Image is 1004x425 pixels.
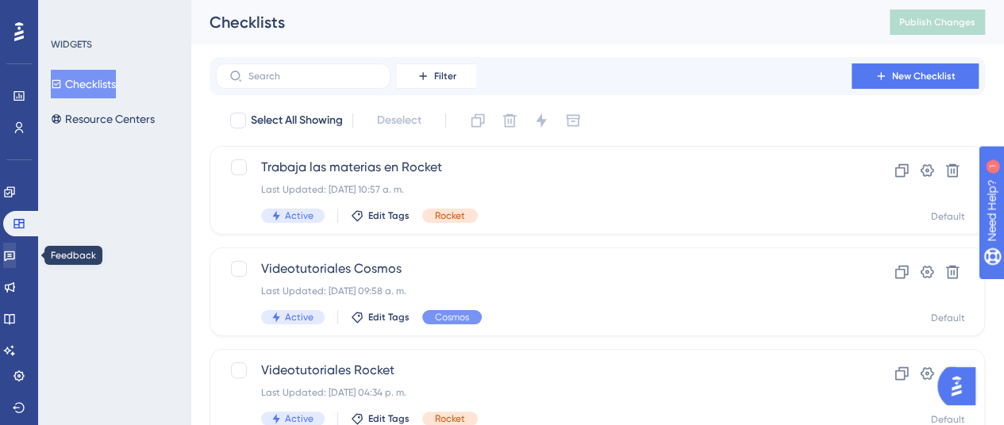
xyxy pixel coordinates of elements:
[261,285,806,297] div: Last Updated: [DATE] 09:58 a. m.
[51,70,116,98] button: Checklists
[368,311,410,324] span: Edit Tags
[248,71,377,82] input: Search
[931,312,965,324] div: Default
[261,386,806,399] div: Last Updated: [DATE] 04:34 p. m.
[397,63,476,89] button: Filter
[368,412,410,425] span: Edit Tags
[852,63,979,89] button: New Checklist
[435,209,465,222] span: Rocket
[435,412,465,425] span: Rocket
[351,311,410,324] button: Edit Tags
[351,412,410,425] button: Edit Tags
[110,8,115,21] div: 1
[899,16,975,29] span: Publish Changes
[368,209,410,222] span: Edit Tags
[363,106,436,135] button: Deselect
[261,259,806,278] span: Videotutoriales Cosmos
[51,38,92,51] div: WIDGETS
[261,361,806,380] span: Videotutoriales Rocket
[937,362,985,410] iframe: UserGuiding AI Assistant Launcher
[285,311,314,324] span: Active
[261,183,806,196] div: Last Updated: [DATE] 10:57 a. m.
[251,111,343,130] span: Select All Showing
[377,111,421,130] span: Deselect
[892,70,956,82] span: New Checklist
[435,311,469,324] span: Cosmos
[285,209,314,222] span: Active
[210,11,850,33] div: Checklists
[261,158,806,177] span: Trabaja las materias en Rocket
[434,70,456,82] span: Filter
[351,209,410,222] button: Edit Tags
[931,210,965,223] div: Default
[51,105,155,133] button: Resource Centers
[37,4,99,23] span: Need Help?
[890,10,985,35] button: Publish Changes
[285,412,314,425] span: Active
